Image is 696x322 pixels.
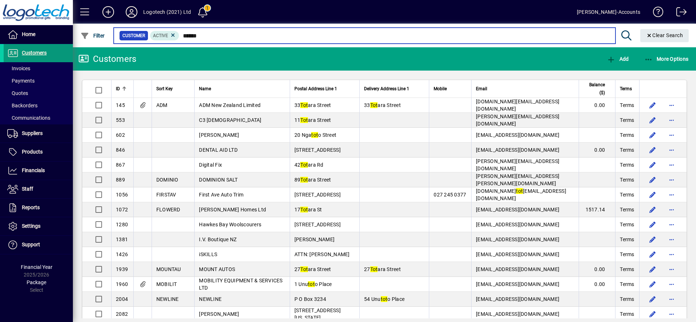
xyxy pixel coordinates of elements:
span: Terms [620,131,634,139]
span: 27 ara Street [364,266,401,272]
a: Backorders [4,99,73,112]
a: Knowledge Base [648,1,664,25]
span: 42 ara Rd [294,162,324,168]
span: iSKILLS [199,251,217,257]
span: Terms [620,146,634,154]
button: Edit [647,114,658,126]
span: FLOWERD [156,207,180,212]
span: First Ave Auto Trim [199,192,243,198]
button: More options [666,129,677,141]
a: Suppliers [4,124,73,143]
span: 867 [116,162,125,168]
span: More Options [644,56,689,62]
td: 1517.14 [579,202,615,217]
td: 0.00 [579,143,615,158]
span: I.V. Boutique NZ [199,236,236,242]
button: Edit [647,234,658,245]
span: Active [153,33,168,38]
a: Financials [4,162,73,180]
span: Financials [22,167,45,173]
span: 145 [116,102,125,108]
div: Customers [78,53,136,65]
em: tot [381,296,388,302]
em: Tot [300,207,308,212]
span: Terms [620,310,634,318]
button: More options [666,308,677,320]
span: Terms [620,161,634,168]
span: ID [116,85,120,93]
em: Tot [300,162,308,168]
div: Mobile [434,85,467,93]
span: Hawkes Bay Woolscourers [199,222,261,227]
button: More options [666,144,677,156]
em: Tot [300,117,308,123]
span: Staff [22,186,33,192]
span: [EMAIL_ADDRESS][DOMAIN_NAME] [476,222,559,227]
span: Mobile [434,85,447,93]
span: NEWLINE [156,296,179,302]
button: Clear [640,29,689,42]
span: 1960 [116,281,128,287]
span: 89 ara Street [294,177,331,183]
span: [PERSON_NAME][EMAIL_ADDRESS][DOMAIN_NAME] [476,158,559,171]
span: 1939 [116,266,128,272]
span: [DOMAIN_NAME][EMAIL_ADDRESS][DOMAIN_NAME] [476,99,559,112]
span: [EMAIL_ADDRESS][DOMAIN_NAME] [476,311,559,317]
mat-chip: Activation Status: Active [150,31,179,40]
span: FIRSTAV [156,192,176,198]
a: Staff [4,180,73,198]
span: Sort Key [156,85,173,93]
button: More options [666,159,677,171]
span: MOUNT AUTOS [199,266,235,272]
div: Name [199,85,285,93]
span: Terms [620,85,632,93]
button: More options [666,174,677,186]
button: Edit [647,308,658,320]
span: Terms [620,191,634,198]
span: 54 Unu o Place [364,296,404,302]
span: [PERSON_NAME] Homes Ltd [199,207,266,212]
span: Home [22,31,35,37]
a: Logout [671,1,687,25]
button: Edit [647,129,658,141]
span: Backorders [7,103,38,108]
span: Quotes [7,90,28,96]
span: 2082 [116,311,128,317]
span: [PERSON_NAME] [199,311,239,317]
span: Digital Fix [199,162,222,168]
em: Tot [370,102,378,108]
span: Customers [22,50,47,56]
span: 1 Unu o Place [294,281,332,287]
button: Edit [647,278,658,290]
span: [PERSON_NAME][EMAIL_ADDRESS][PERSON_NAME][DOMAIN_NAME] [476,173,559,186]
span: 33 ara Street [364,102,401,108]
span: 33 ara Street [294,102,331,108]
button: Edit [647,159,658,171]
span: Invoices [7,65,30,71]
span: Email [476,85,487,93]
em: Tot [370,266,378,272]
button: Edit [647,204,658,215]
button: Edit [647,219,658,230]
span: Support [22,242,40,247]
button: Edit [647,249,658,260]
span: [EMAIL_ADDRESS][DOMAIN_NAME] [476,281,559,287]
td: 0.00 [579,262,615,277]
span: Payments [7,78,35,84]
span: Terms [620,295,634,303]
span: [STREET_ADDRESS] [294,147,341,153]
span: Terms [620,102,634,109]
span: Clear Search [646,32,683,38]
button: More options [666,204,677,215]
span: 027 245 0377 [434,192,466,198]
button: Edit [647,263,658,275]
span: Suppliers [22,130,43,136]
span: Terms [620,116,634,124]
a: Invoices [4,62,73,75]
button: Edit [647,174,658,186]
span: Terms [620,176,634,183]
span: Terms [620,281,634,288]
span: [EMAIL_ADDRESS][DOMAIN_NAME] [476,236,559,242]
span: 1056 [116,192,128,198]
div: Balance ($) [583,81,612,97]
